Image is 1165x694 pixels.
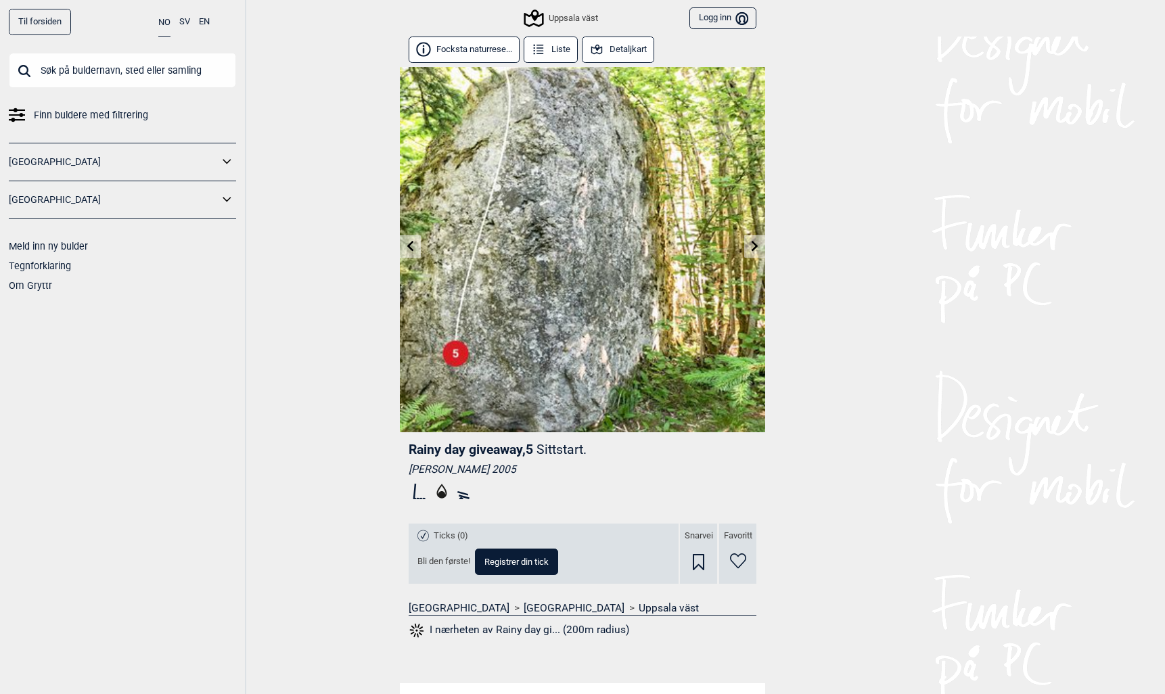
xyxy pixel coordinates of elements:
button: Detaljkart [582,37,654,63]
div: Snarvei [680,524,717,584]
a: [GEOGRAPHIC_DATA] [524,601,624,615]
button: NO [158,9,170,37]
a: Finn buldere med filtrering [9,106,236,125]
a: Til forsiden [9,9,71,35]
a: Uppsala väst [639,601,699,615]
a: [GEOGRAPHIC_DATA] [9,152,219,172]
button: Liste [524,37,578,63]
input: Søk på buldernavn, sted eller samling [9,53,236,88]
a: Tegnforklaring [9,260,71,271]
a: [GEOGRAPHIC_DATA] [409,601,509,615]
span: Finn buldere med filtrering [34,106,148,125]
button: I nærheten av Rainy day gi... (200m radius) [409,622,629,639]
button: SV [179,9,190,35]
span: Favoritt [724,530,752,542]
button: Logg inn [689,7,756,30]
div: Uppsala väst [526,10,598,26]
p: Sittstart. [536,442,587,457]
nav: > > [409,601,756,615]
span: Ticks (0) [434,530,468,542]
a: Meld inn ny bulder [9,241,88,252]
a: [GEOGRAPHIC_DATA] [9,190,219,210]
a: Om Gryttr [9,280,52,291]
img: Rainy day giveaway [400,67,765,432]
button: Registrer din tick [475,549,558,575]
button: Focksta naturrese... [409,37,520,63]
span: Registrer din tick [484,557,549,566]
span: Rainy day giveaway , 5 [409,442,533,457]
span: Bli den første! [417,556,470,568]
div: [PERSON_NAME] 2005 [409,463,756,476]
button: EN [199,9,210,35]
